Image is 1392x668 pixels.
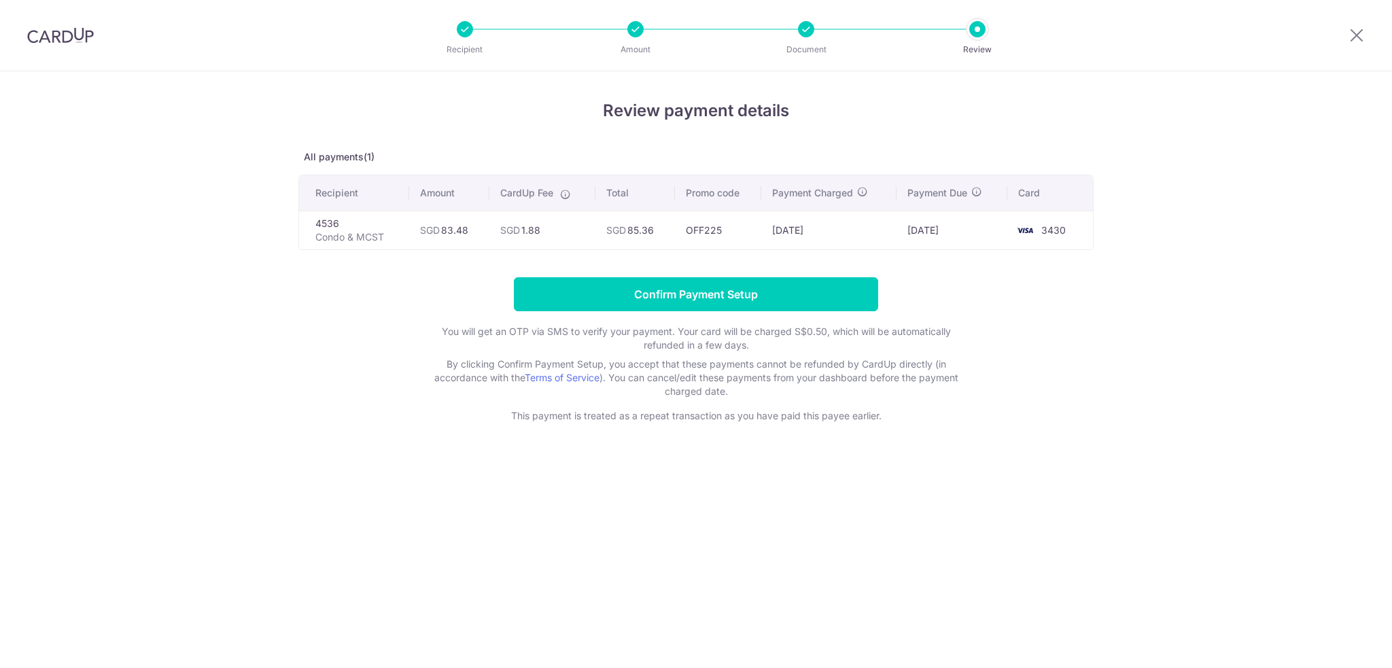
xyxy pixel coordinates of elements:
td: 85.36 [595,211,675,249]
td: [DATE] [761,211,896,249]
p: All payments(1) [298,150,1094,164]
span: Payment Charged [772,186,853,200]
img: <span class="translation_missing" title="translation missing: en.account_steps.new_confirm_form.b... [1011,222,1039,239]
p: Recipient [415,43,515,56]
th: Card [1007,175,1093,211]
td: [DATE] [897,211,1007,249]
th: Promo code [675,175,761,211]
p: Amount [585,43,686,56]
span: CardUp Fee [500,186,553,200]
p: Condo & MCST [315,230,398,244]
a: Terms of Service [525,372,599,383]
td: 1.88 [489,211,595,249]
p: This payment is treated as a repeat transaction as you have paid this payee earlier. [424,409,968,423]
p: Review [927,43,1028,56]
th: Recipient [299,175,409,211]
td: 4536 [299,211,409,249]
iframe: Opens a widget where you can find more information [1305,627,1378,661]
span: 3430 [1041,224,1066,236]
span: SGD [500,224,520,236]
p: You will get an OTP via SMS to verify your payment. Your card will be charged S$0.50, which will ... [424,325,968,352]
input: Confirm Payment Setup [514,277,878,311]
h4: Review payment details [298,99,1094,123]
td: 83.48 [409,211,489,249]
p: Document [756,43,856,56]
span: Payment Due [907,186,967,200]
td: OFF225 [675,211,761,249]
th: Amount [409,175,489,211]
span: SGD [420,224,440,236]
p: By clicking Confirm Payment Setup, you accept that these payments cannot be refunded by CardUp di... [424,357,968,398]
th: Total [595,175,675,211]
span: SGD [606,224,626,236]
img: CardUp [27,27,94,43]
